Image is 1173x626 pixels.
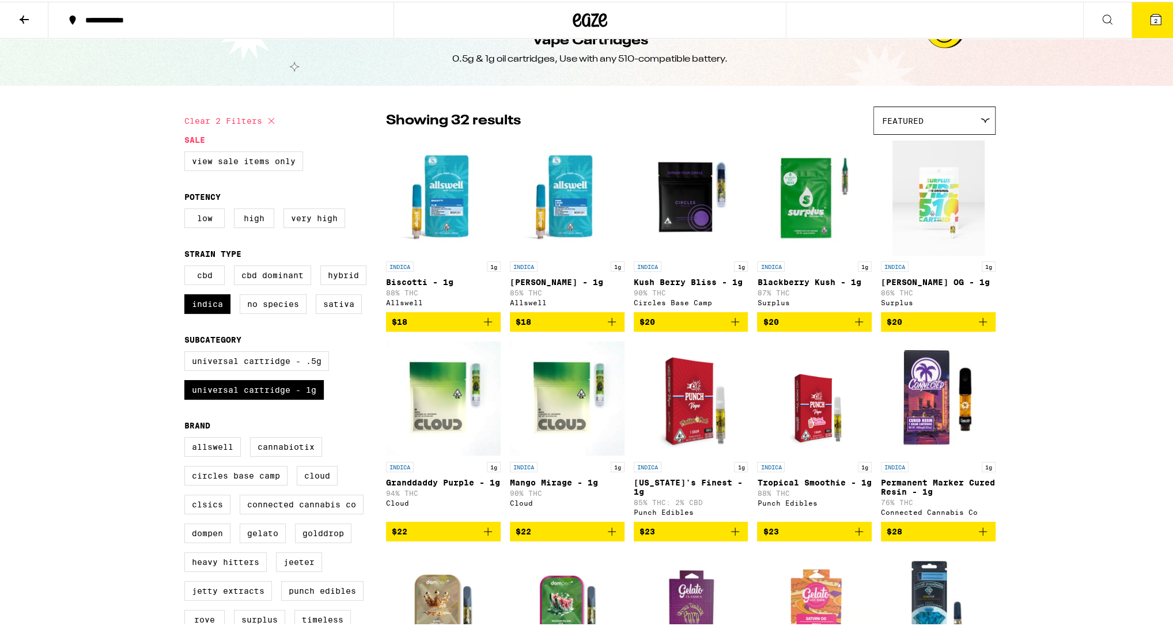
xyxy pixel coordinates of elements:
p: 88% THC [386,287,501,295]
p: 1g [858,460,872,471]
label: GoldDrop [295,522,351,541]
img: Circles Base Camp - Kush Berry Bliss - 1g [634,139,748,254]
p: 76% THC [881,497,996,504]
a: Open page for Granddaddy Purple - 1g from Cloud [386,339,501,520]
span: $28 [887,525,902,534]
p: [PERSON_NAME] - 1g [510,276,625,285]
div: Surplus [881,297,996,305]
a: Open page for Florida's Finest - 1g from Punch Edibles [634,339,748,520]
p: Biscotti - 1g [386,276,501,285]
label: Gelato [240,522,286,541]
span: $18 [516,316,531,325]
label: Sativa [316,293,362,312]
button: Add to bag [634,310,748,330]
p: INDICA [386,460,414,471]
label: Jetty Extracts [184,579,272,599]
label: CBD [184,264,225,283]
p: 86% THC [881,287,996,295]
legend: Sale [184,134,205,143]
label: CLSICS [184,493,230,513]
button: Add to bag [634,520,748,540]
p: 1g [611,260,625,270]
p: Tropical Smoothie - 1g [757,476,872,485]
img: Punch Edibles - Tropical Smoothie - 1g [770,339,859,454]
p: Blackberry Kush - 1g [757,276,872,285]
img: Surplus - King Louie OG - 1g [892,139,985,254]
p: INDICA [757,260,785,270]
label: Hybrid [320,264,366,283]
button: Clear 2 filters [184,105,278,134]
p: Granddaddy Purple - 1g [386,476,501,485]
div: Allswell [510,297,625,305]
p: Permanent Marker Cured Resin - 1g [881,476,996,495]
p: 85% THC [510,287,625,295]
p: 87% THC [757,287,872,295]
p: 88% THC [757,488,872,495]
img: Allswell - Biscotti - 1g [386,139,501,254]
label: High [234,207,274,226]
span: $20 [887,316,902,325]
button: Add to bag [881,520,996,540]
div: Punch Edibles [757,498,872,505]
legend: Brand [184,419,210,428]
p: INDICA [881,260,909,270]
label: Cloud [297,464,338,484]
button: Add to bag [757,520,872,540]
a: Open page for King Louie OG - 1g from Surplus [881,139,996,310]
button: Add to bag [757,310,872,330]
label: Circles Base Camp [184,464,287,484]
span: $20 [640,316,655,325]
span: $22 [392,525,407,534]
img: Allswell - King Louis XIII - 1g [510,139,625,254]
p: INDICA [634,460,661,471]
p: INDICA [510,260,538,270]
img: Surplus - Blackberry Kush - 1g [757,139,872,254]
span: $23 [763,525,778,534]
span: $20 [763,316,778,325]
p: INDICA [386,260,414,270]
span: 2 [1154,16,1157,22]
a: Open page for Tropical Smoothie - 1g from Punch Edibles [757,339,872,520]
a: Open page for King Louis XIII - 1g from Allswell [510,139,625,310]
label: Allswell [184,435,241,455]
button: Add to bag [510,520,625,540]
label: Very High [283,207,345,226]
p: 90% THC [510,488,625,495]
p: Kush Berry Bliss - 1g [634,276,748,285]
img: Connected Cannabis Co - Permanent Marker Cured Resin - 1g [881,339,996,454]
button: Add to bag [386,520,501,540]
p: INDICA [634,260,661,270]
button: Add to bag [510,310,625,330]
p: 1g [734,260,748,270]
p: 90% THC [634,287,748,295]
div: Circles Base Camp [634,297,748,305]
p: 1g [611,460,625,471]
img: Cloud - Granddaddy Purple - 1g [386,339,501,454]
p: 1g [487,460,501,471]
button: Add to bag [386,310,501,330]
p: Mango Mirage - 1g [510,476,625,485]
label: Cannabiotix [250,435,322,455]
label: View Sale Items Only [184,150,303,169]
p: 94% THC [386,488,501,495]
p: 1g [734,460,748,471]
label: Dompen [184,522,230,541]
label: Connected Cannabis Co [240,493,364,513]
div: Surplus [757,297,872,305]
p: INDICA [510,460,538,471]
span: Featured [882,115,924,124]
p: [PERSON_NAME] OG - 1g [881,276,996,285]
div: Connected Cannabis Co [881,507,996,514]
label: Punch Edibles [281,579,364,599]
span: $22 [516,525,531,534]
button: Add to bag [881,310,996,330]
a: Open page for Permanent Marker Cured Resin - 1g from Connected Cannabis Co [881,339,996,520]
a: Open page for Blackberry Kush - 1g from Surplus [757,139,872,310]
div: Allswell [386,297,501,305]
p: 1g [487,260,501,270]
label: Low [184,207,225,226]
span: $18 [392,316,407,325]
p: Showing 32 results [386,109,521,129]
h1: Vape Cartridges [532,29,648,49]
img: Cloud - Mango Mirage - 1g [510,339,625,454]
